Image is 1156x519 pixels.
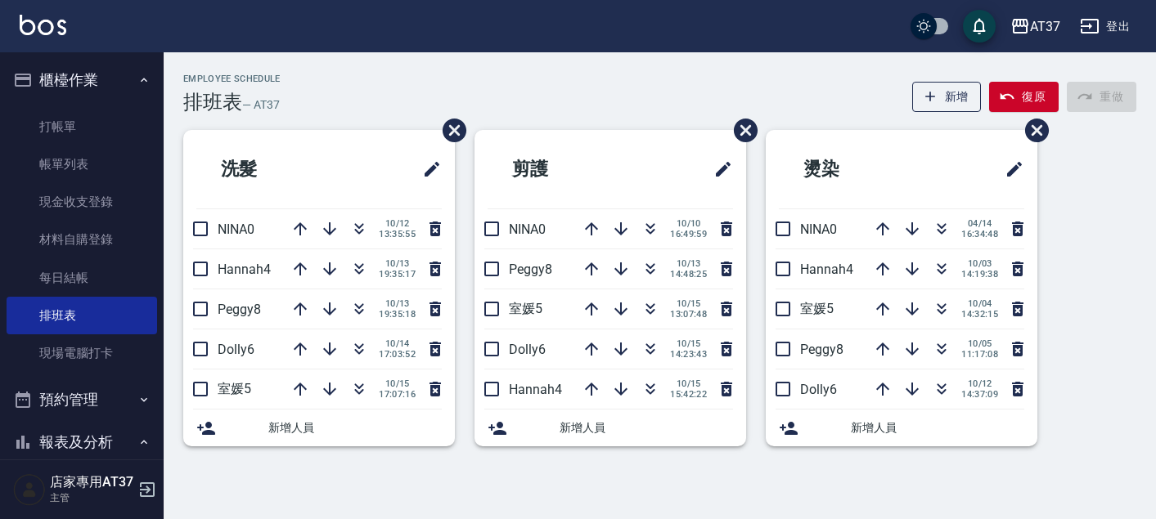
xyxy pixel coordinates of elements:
span: 新增人員 [560,419,733,436]
span: 10/12 [379,218,416,229]
button: 登出 [1073,11,1136,42]
span: 10/15 [379,378,416,389]
h2: 洗髮 [196,140,347,199]
a: 材料自購登錄 [7,221,157,258]
span: 10/13 [379,258,416,269]
span: 新增人員 [268,419,442,436]
span: 19:35:18 [379,309,416,320]
div: AT37 [1030,16,1060,37]
span: Peggy8 [509,262,552,277]
span: 14:48:25 [670,269,707,280]
h5: 店家專用AT37 [50,474,133,490]
span: 刪除班表 [722,106,760,154]
span: 刪除班表 [430,106,469,154]
button: 復原 [989,82,1059,112]
a: 帳單列表 [7,145,157,183]
div: 新增人員 [475,409,746,446]
a: 現場電腦打卡 [7,334,157,372]
span: 10/12 [961,378,998,389]
span: 10/13 [670,258,707,269]
span: 10/10 [670,218,707,229]
span: 17:03:52 [379,349,416,360]
span: NINA0 [800,221,837,237]
span: Dolly6 [800,382,837,397]
div: 新增人員 [766,409,1037,446]
span: Hannah4 [509,382,562,397]
span: Dolly6 [509,342,546,357]
span: 新增人員 [851,419,1024,436]
a: 打帳單 [7,108,157,145]
img: Logo [20,15,66,35]
button: 櫃檯作業 [7,59,157,101]
span: 10/03 [961,258,998,269]
span: NINA0 [218,221,254,237]
span: 14:32:15 [961,309,998,320]
a: 每日結帳 [7,259,157,297]
span: 10/15 [670,338,707,349]
a: 排班表 [7,297,157,334]
img: Person [13,473,46,506]
span: Peggy8 [800,342,843,357]
span: 10/05 [961,338,998,349]
h2: Employee Schedule [183,74,281,84]
span: 13:35:55 [379,229,416,239]
span: 室媛5 [218,381,251,396]
span: 16:34:48 [961,229,998,239]
a: 現金收支登錄 [7,183,157,221]
button: save [963,10,996,43]
span: 10/15 [670,298,707,309]
span: 10/04 [961,298,998,309]
span: 室媛5 [800,301,834,316]
span: 13:07:48 [670,309,707,320]
span: Hannah4 [800,262,853,277]
span: 15:42:22 [670,389,707,400]
span: 修改班表的標題 [995,150,1024,189]
span: 修改班表的標題 [704,150,733,189]
span: 19:35:17 [379,269,416,280]
span: Dolly6 [218,342,254,357]
span: Hannah4 [218,262,271,277]
span: 室媛5 [509,301,542,316]
span: 10/15 [670,378,707,389]
span: NINA0 [509,221,546,237]
button: 預約管理 [7,378,157,421]
span: 14:19:38 [961,269,998,280]
h3: 排班表 [183,91,242,114]
button: 新增 [912,82,982,112]
button: 報表及分析 [7,421,157,463]
span: 14:37:09 [961,389,998,400]
span: 17:07:16 [379,389,416,400]
button: AT37 [1004,10,1067,43]
span: 修改班表的標題 [412,150,442,189]
h2: 剪護 [488,140,638,199]
span: Peggy8 [218,302,261,317]
h6: — AT37 [242,96,280,114]
span: 10/14 [379,338,416,349]
span: 16:49:59 [670,229,707,239]
span: 04/14 [961,218,998,229]
span: 14:23:43 [670,349,707,360]
span: 刪除班表 [1013,106,1051,154]
h2: 燙染 [779,140,929,199]
span: 10/13 [379,298,416,309]
span: 11:17:08 [961,349,998,360]
div: 新增人員 [183,409,455,446]
p: 主管 [50,490,133,505]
